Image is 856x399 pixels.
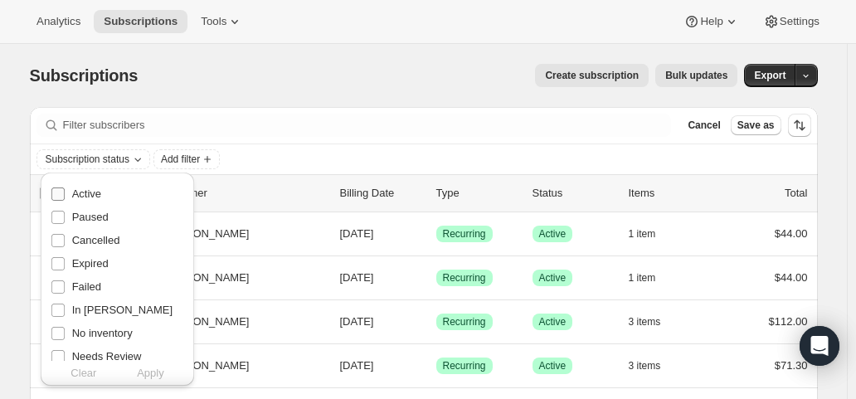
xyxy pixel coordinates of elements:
[700,15,722,28] span: Help
[443,359,486,372] span: Recurring
[443,227,486,241] span: Recurring
[629,310,679,333] button: 3 items
[674,10,749,33] button: Help
[191,10,253,33] button: Tools
[753,10,829,33] button: Settings
[151,221,317,247] button: [PERSON_NAME]
[340,315,374,328] span: [DATE]
[681,115,727,135] button: Cancel
[72,257,109,270] span: Expired
[65,310,808,333] div: 79731786096[PERSON_NAME][DATE]SuccessRecurringSuccessActive3 items$112.00
[443,271,486,285] span: Recurring
[655,64,737,87] button: Bulk updates
[151,353,317,379] button: [PERSON_NAME]
[629,227,656,241] span: 1 item
[63,114,672,137] input: Filter subscribers
[151,265,317,291] button: [PERSON_NAME]
[36,15,80,28] span: Analytics
[785,185,807,202] p: Total
[72,350,142,363] span: Needs Review
[744,64,795,87] button: Export
[754,69,785,82] span: Export
[161,314,250,330] span: [PERSON_NAME]
[775,227,808,240] span: $44.00
[688,119,720,132] span: Cancel
[72,280,101,293] span: Failed
[737,119,775,132] span: Save as
[72,304,173,316] span: In [PERSON_NAME]
[533,185,615,202] p: Status
[37,150,149,168] button: Subscription status
[539,271,567,285] span: Active
[104,15,178,28] span: Subscriptions
[30,66,139,85] span: Subscriptions
[780,15,820,28] span: Settings
[545,69,639,82] span: Create subscription
[161,270,250,286] span: [PERSON_NAME]
[629,266,674,290] button: 1 item
[629,185,712,202] div: Items
[629,354,679,377] button: 3 items
[340,227,374,240] span: [DATE]
[161,226,250,242] span: [PERSON_NAME]
[153,149,220,169] button: Add filter
[72,211,109,223] span: Paused
[161,185,327,202] p: Customer
[539,359,567,372] span: Active
[72,327,133,339] span: No inventory
[340,271,374,284] span: [DATE]
[539,227,567,241] span: Active
[65,185,808,202] div: IDCustomerBilling DateTypeStatusItemsTotal
[46,153,129,166] span: Subscription status
[629,271,656,285] span: 1 item
[443,315,486,328] span: Recurring
[788,114,811,137] button: Sort the results
[731,115,781,135] button: Save as
[665,69,727,82] span: Bulk updates
[775,359,808,372] span: $71.30
[65,266,808,290] div: 79737487728[PERSON_NAME][DATE]SuccessRecurringSuccessActive1 item$44.00
[629,222,674,246] button: 1 item
[629,315,661,328] span: 3 items
[775,271,808,284] span: $44.00
[161,358,250,374] span: [PERSON_NAME]
[72,234,120,246] span: Cancelled
[27,10,90,33] button: Analytics
[436,185,519,202] div: Type
[769,315,808,328] span: $112.00
[72,187,101,200] span: Active
[340,359,374,372] span: [DATE]
[629,359,661,372] span: 3 items
[201,15,226,28] span: Tools
[539,315,567,328] span: Active
[151,309,317,335] button: [PERSON_NAME]
[65,354,808,377] div: 7810089114[PERSON_NAME][DATE]SuccessRecurringSuccessActive3 items$71.30
[800,326,839,366] div: Open Intercom Messenger
[65,222,808,246] div: 79736701296[PERSON_NAME][DATE]SuccessRecurringSuccessActive1 item$44.00
[340,185,423,202] p: Billing Date
[161,153,200,166] span: Add filter
[535,64,649,87] button: Create subscription
[94,10,187,33] button: Subscriptions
